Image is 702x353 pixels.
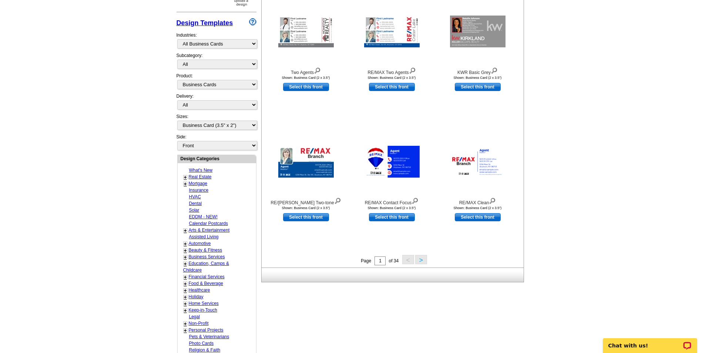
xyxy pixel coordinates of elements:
a: + [184,327,187,333]
a: Legal [189,314,200,319]
img: RE/MAX Two Agents [364,16,420,47]
a: + [184,228,187,233]
div: RE/MAX Two Agents [351,66,433,76]
a: Beauty & Fitness [189,248,222,253]
div: Subcategory: [177,52,256,73]
a: Personal Projects [189,327,224,333]
img: view design details [409,66,416,74]
a: Education, Camps & Childcare [183,261,229,273]
a: Holiday [189,294,204,299]
a: + [184,288,187,293]
img: RE/MAX Contact Focus [364,146,420,178]
img: design-wizard-help-icon.png [249,18,256,26]
a: use this design [369,83,415,91]
a: Financial Services [189,274,225,279]
a: Food & Beverage [189,281,223,286]
a: + [184,174,187,180]
div: Shown: Business Card (2 x 3.5") [437,206,518,210]
a: Religion & Faith [189,347,221,353]
div: Shown: Business Card (2 x 3.5") [437,76,518,80]
a: Non-Profit [189,321,209,326]
a: Design Templates [177,19,233,27]
a: What's New [189,168,213,173]
a: Automotive [189,241,211,246]
img: RE/MAX Clean [450,146,505,178]
a: Mortgage [189,181,208,186]
div: Shown: Business Card (2 x 3.5") [351,206,433,210]
span: of 34 [389,258,399,263]
button: < [402,255,414,264]
a: Business Services [189,254,225,259]
a: Real Estate [189,174,212,179]
a: + [184,181,187,187]
a: + [184,241,187,247]
img: view design details [491,66,498,74]
img: view design details [489,196,496,204]
a: + [184,274,187,280]
a: + [184,307,187,313]
a: Healthcare [189,288,210,293]
div: Two Agents [265,66,347,76]
a: Solar [189,208,199,213]
a: + [184,248,187,253]
img: view design details [334,196,341,204]
div: RE/MAX Contact Focus [351,196,433,206]
img: RE/MAX Blue Two-tone [278,146,334,178]
a: + [184,261,187,267]
iframe: LiveChat chat widget [598,330,702,353]
a: + [184,301,187,307]
a: Arts & Entertainment [189,228,230,233]
div: RE/[PERSON_NAME] Two-tone [265,196,347,206]
a: + [184,294,187,300]
a: use this design [455,213,501,221]
a: + [184,281,187,287]
div: Shown: Business Card (2 x 3.5") [265,76,347,80]
a: Insurance [189,188,209,193]
div: KWR Basic Grey [437,66,518,76]
img: Two Agents [278,16,334,47]
div: Product: [177,73,256,93]
a: + [184,321,187,327]
div: Sizes: [177,113,256,134]
a: use this design [283,83,329,91]
a: HVAC [189,194,201,199]
a: use this design [283,213,329,221]
div: Shown: Business Card (2 x 3.5") [351,76,433,80]
img: view design details [314,66,321,74]
div: Side: [177,134,256,151]
a: Pets & Veterinarians [189,334,229,339]
a: + [184,254,187,260]
div: Design Categories [178,155,256,162]
div: Delivery: [177,93,256,113]
a: use this design [455,83,501,91]
a: Home Services [189,301,219,306]
a: Dental [189,201,202,206]
img: KWR Basic Grey [450,16,505,47]
div: Industries: [177,28,256,52]
button: > [415,255,427,264]
div: Shown: Business Card (2 x 3.5") [265,206,347,210]
img: view design details [412,196,419,204]
div: RE/MAX Clean [437,196,518,206]
a: use this design [369,213,415,221]
a: Assisted Living [189,234,219,239]
a: Calendar Postcards [189,221,228,226]
span: Page [361,258,371,263]
a: Keep-in-Touch [189,307,217,313]
a: Photo Cards [189,341,214,346]
a: EDDM - NEW! [189,214,218,219]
